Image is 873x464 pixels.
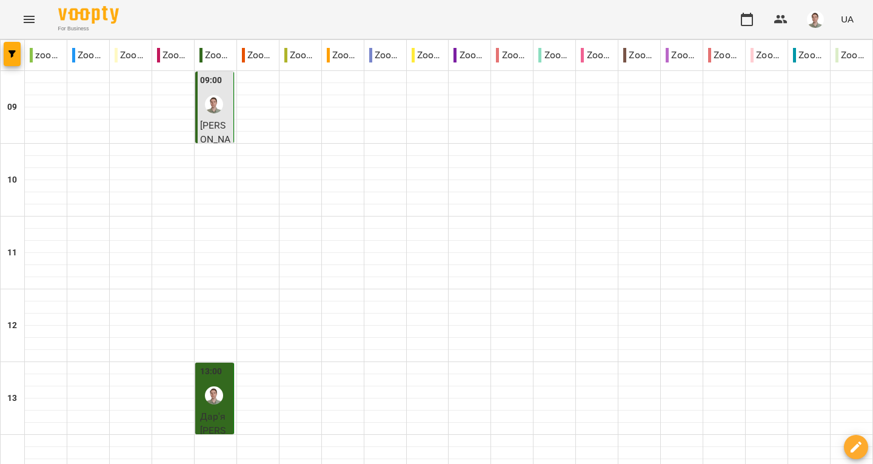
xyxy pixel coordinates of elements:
[751,48,783,62] p: Zoom [PERSON_NAME]
[7,319,17,332] h6: 12
[369,48,401,62] p: Zoom Каріна
[7,173,17,187] h6: 10
[199,48,232,62] p: Zoom [PERSON_NAME]
[581,48,613,62] p: Zoom [PERSON_NAME]
[412,48,444,62] p: Zoom [PERSON_NAME]
[7,101,17,114] h6: 09
[242,48,274,62] p: Zoom [PERSON_NAME]
[835,48,868,62] p: Zoom Юля
[284,48,316,62] p: Zoom Єлизавета
[793,48,825,62] p: Zoom Юлія
[453,48,486,62] p: Zoom [PERSON_NAME]
[708,48,740,62] p: Zoom [PERSON_NAME]
[841,13,854,25] span: UA
[205,95,223,113] img: Андрій
[200,365,222,378] label: 13:00
[30,48,62,62] p: zoom 2
[7,392,17,405] h6: 13
[15,5,44,34] button: Menu
[58,25,119,33] span: For Business
[200,119,231,160] span: [PERSON_NAME]
[200,74,222,87] label: 09:00
[836,8,858,30] button: UA
[327,48,359,62] p: Zoom Жюлі
[115,48,147,62] p: Zoom [PERSON_NAME]
[58,6,119,24] img: Voopty Logo
[538,48,570,62] p: Zoom [PERSON_NAME]
[72,48,104,62] p: Zoom Абігейл
[623,48,655,62] p: Zoom [PERSON_NAME]
[157,48,189,62] p: Zoom [PERSON_NAME]
[7,246,17,260] h6: 11
[666,48,698,62] p: Zoom Оксана
[205,386,223,405] img: Андрій
[496,48,528,62] p: Zoom [PERSON_NAME]
[807,11,824,28] img: 08937551b77b2e829bc2e90478a9daa6.png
